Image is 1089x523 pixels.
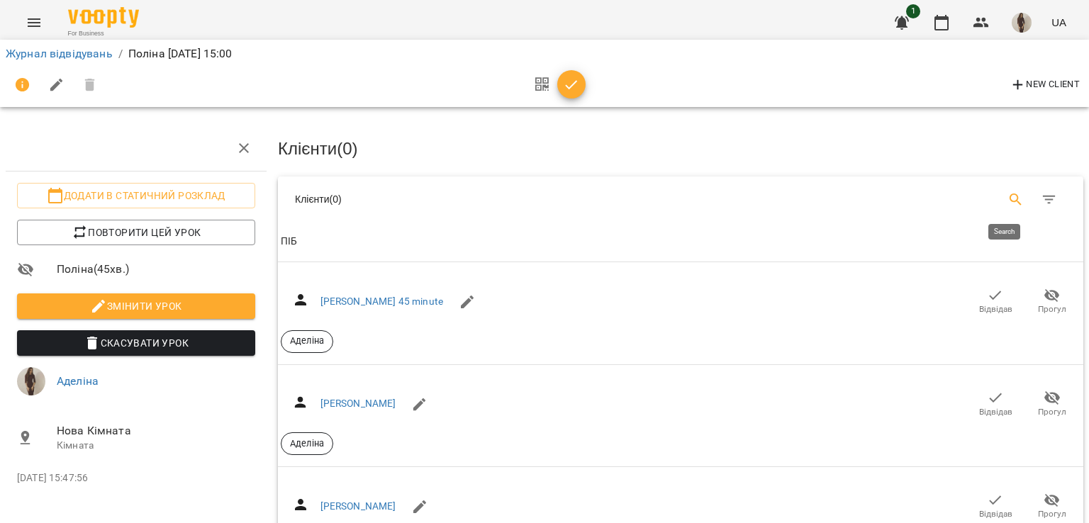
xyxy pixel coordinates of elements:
div: Table Toolbar [278,176,1083,222]
span: Змінити урок [28,298,244,315]
a: [PERSON_NAME] 45 minute [320,296,443,307]
button: Search [999,183,1033,217]
span: Додати в статичний розклад [28,187,244,204]
img: 9fb73f4f1665c455a0626d21641f5694.jpg [17,367,45,395]
li: / [118,45,123,62]
span: For Business [68,29,139,38]
button: Скасувати Урок [17,330,255,356]
span: Відвідав [979,406,1012,418]
p: Поліна [DATE] 15:00 [128,45,233,62]
span: Нова Кімната [57,422,255,439]
h3: Клієнти ( 0 ) [278,140,1083,158]
span: Відвідав [979,303,1012,315]
span: Прогул [1038,508,1066,520]
button: UA [1046,9,1072,35]
a: [PERSON_NAME] [320,500,396,512]
button: Додати в статичний розклад [17,183,255,208]
span: Повторити цей урок [28,224,244,241]
span: UA [1051,15,1066,30]
span: Аделіна [281,437,333,450]
span: Прогул [1038,406,1066,418]
span: Скасувати Урок [28,334,244,352]
img: 9fb73f4f1665c455a0626d21641f5694.jpg [1012,13,1032,33]
a: [PERSON_NAME] [320,398,396,409]
div: ПІБ [281,233,297,250]
button: Menu [17,6,51,40]
button: Повторити цей урок [17,220,255,245]
button: Відвідав [967,282,1024,322]
a: Аделіна [57,374,99,388]
span: Відвідав [979,508,1012,520]
span: Поліна ( 45 хв. ) [57,261,255,278]
p: Кімната [57,439,255,453]
button: Прогул [1024,282,1080,322]
button: Змінити урок [17,293,255,319]
nav: breadcrumb [6,45,1083,62]
span: New Client [1010,77,1080,94]
img: Voopty Logo [68,7,139,28]
div: Sort [281,233,297,250]
button: New Client [1006,74,1083,96]
span: Аделіна [281,334,333,347]
a: Журнал відвідувань [6,47,113,60]
button: Прогул [1024,384,1080,424]
span: Прогул [1038,303,1066,315]
button: Фільтр [1032,183,1066,217]
div: Клієнти ( 0 ) [295,192,670,206]
p: [DATE] 15:47:56 [17,471,255,485]
span: ПІБ [281,233,1080,250]
button: Відвідав [967,384,1024,424]
span: 1 [906,4,920,18]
